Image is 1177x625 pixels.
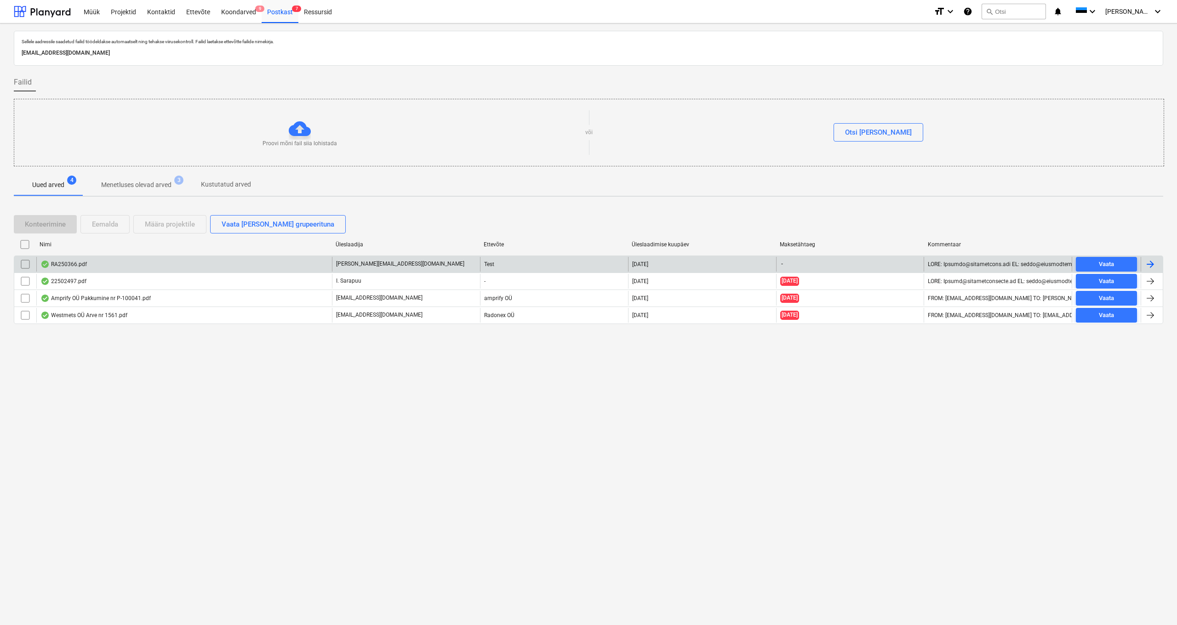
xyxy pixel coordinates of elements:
[585,129,593,136] p: või
[480,274,628,289] div: -
[22,39,1155,45] p: Sellele aadressile saadetud failid töödeldakse automaatselt ning tehakse viirusekontroll. Failid ...
[101,180,171,190] p: Menetluses olevad arved
[1076,274,1137,289] button: Vaata
[40,241,328,248] div: Nimi
[480,257,628,272] div: Test
[632,312,648,318] div: [DATE]
[40,295,151,302] div: Amprify OÜ Pakkumine nr P-100041.pdf
[40,261,50,268] div: Andmed failist loetud
[336,294,423,302] p: [EMAIL_ADDRESS][DOMAIN_NAME]
[255,6,264,12] span: 9
[780,241,920,248] div: Maksetähtaeg
[32,180,64,190] p: Uued arved
[780,260,784,268] span: -
[40,261,87,268] div: RA250366.pdf
[632,295,648,301] div: [DATE]
[845,126,912,138] div: Otsi [PERSON_NAME]
[632,261,648,267] div: [DATE]
[222,218,334,230] div: Vaata [PERSON_NAME] grupeerituna
[40,312,127,319] div: Westmets OÜ Arve nr 1561.pdf
[292,6,301,12] span: 7
[40,278,50,285] div: Andmed failist loetud
[480,291,628,306] div: amprify OÜ
[834,123,923,142] button: Otsi [PERSON_NAME]
[336,241,476,248] div: Üleslaadija
[928,241,1068,248] div: Kommentaar
[40,278,86,285] div: 22502497.pdf
[1076,291,1137,306] button: Vaata
[263,140,337,148] p: Proovi mõni fail siia lohistada
[336,260,464,268] p: [PERSON_NAME][EMAIL_ADDRESS][DOMAIN_NAME]
[336,277,361,285] p: I. Sarapuu
[480,308,628,323] div: Radonex OÜ
[632,278,648,284] div: [DATE]
[1099,259,1114,270] div: Vaata
[484,241,624,248] div: Ettevõte
[1099,310,1114,321] div: Vaata
[14,77,32,88] span: Failid
[174,176,183,185] span: 3
[1099,293,1114,304] div: Vaata
[632,241,772,248] div: Üleslaadimise kuupäev
[201,180,251,189] p: Kustutatud arved
[1099,276,1114,287] div: Vaata
[1076,308,1137,323] button: Vaata
[1076,257,1137,272] button: Vaata
[14,99,1164,166] div: Proovi mõni fail siia lohistadavõiOtsi [PERSON_NAME]
[336,311,423,319] p: [EMAIL_ADDRESS][DOMAIN_NAME]
[67,176,76,185] span: 4
[210,215,346,233] button: Vaata [PERSON_NAME] grupeerituna
[40,295,50,302] div: Andmed failist loetud
[40,312,50,319] div: Andmed failist loetud
[780,294,799,302] span: [DATE]
[780,311,799,319] span: [DATE]
[780,277,799,285] span: [DATE]
[22,48,1155,58] p: [EMAIL_ADDRESS][DOMAIN_NAME]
